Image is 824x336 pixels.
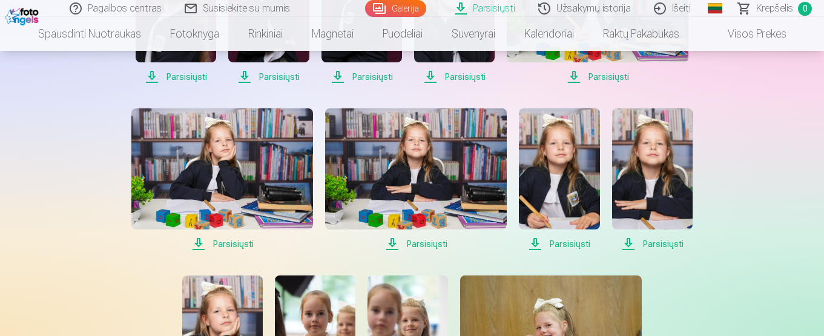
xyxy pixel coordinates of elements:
a: Magnetai [297,17,368,51]
span: Parsisiųsti [507,70,688,84]
span: Parsisiųsti [321,70,402,84]
a: Parsisiųsti [131,108,313,251]
a: Visos prekės [694,17,801,51]
a: Puodeliai [368,17,437,51]
a: Fotoknyga [156,17,234,51]
img: /fa2 [5,5,42,25]
a: Raktų pakabukas [588,17,694,51]
span: Parsisiųsti [414,70,495,84]
a: Parsisiųsti [325,108,507,251]
a: Suvenyrai [437,17,510,51]
span: 0 [798,2,812,16]
span: Parsisiųsti [131,237,313,251]
a: Spausdinti nuotraukas [24,17,156,51]
span: Parsisiųsti [325,237,507,251]
a: Parsisiųsti [519,108,599,251]
span: Parsisiųsti [519,237,599,251]
span: Parsisiųsti [612,237,693,251]
span: Parsisiųsti [228,70,309,84]
a: Parsisiųsti [612,108,693,251]
span: Parsisiųsti [136,70,216,84]
span: Krepšelis [756,1,793,16]
a: Rinkiniai [234,17,297,51]
a: Kalendoriai [510,17,588,51]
